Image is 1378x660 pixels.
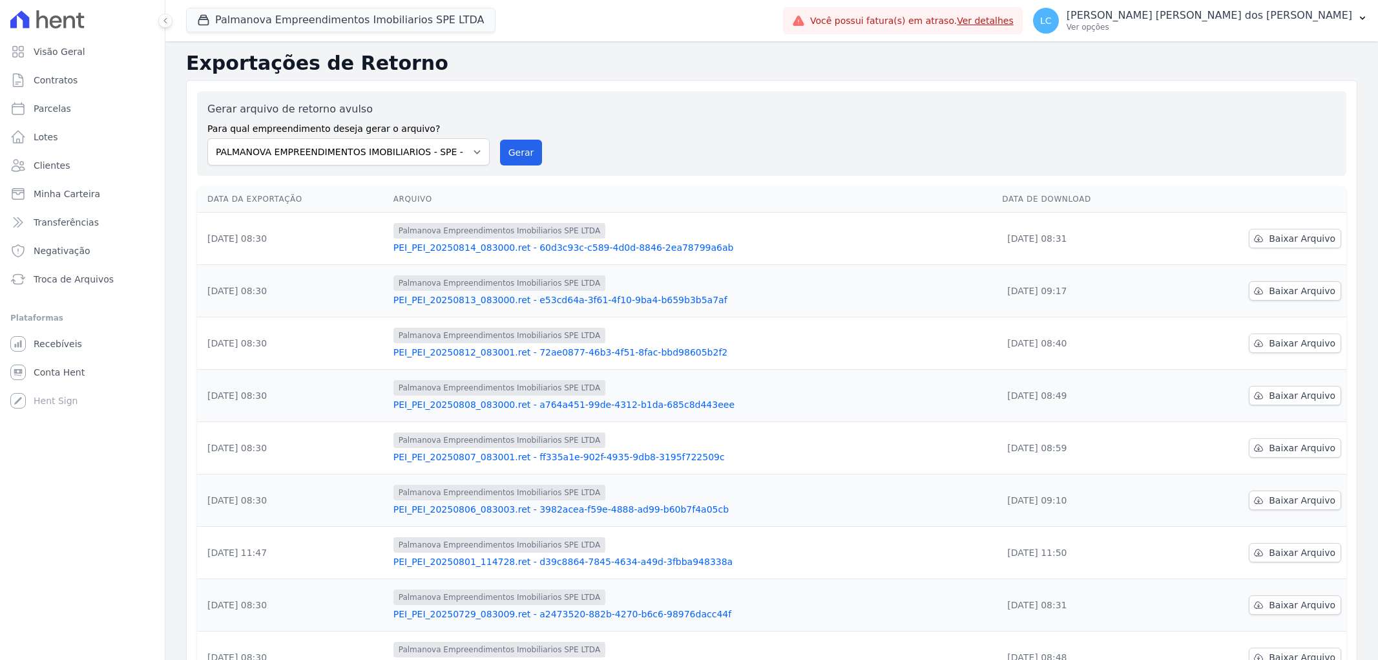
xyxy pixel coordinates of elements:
td: [DATE] 08:30 [197,474,388,527]
th: Data da Exportação [197,186,388,213]
a: PEI_PEI_20250806_083003.ret - 3982acea-f59e-4888-ad99-b60b7f4a05cb [393,503,992,516]
label: Gerar arquivo de retorno avulso [207,101,490,117]
p: Ver opções [1067,22,1352,32]
span: Baixar Arquivo [1269,232,1335,245]
a: Baixar Arquivo [1249,543,1341,562]
a: Baixar Arquivo [1249,438,1341,458]
td: [DATE] 08:30 [197,317,388,370]
button: Palmanova Empreendimentos Imobiliarios SPE LTDA [186,8,496,32]
span: Troca de Arquivos [34,273,114,286]
td: [DATE] 08:30 [197,370,388,422]
a: Baixar Arquivo [1249,334,1341,353]
td: [DATE] 08:49 [997,370,1169,422]
td: [DATE] 09:17 [997,265,1169,317]
span: Recebíveis [34,337,82,350]
span: Palmanova Empreendimentos Imobiliarios SPE LTDA [393,642,605,657]
span: Transferências [34,216,99,229]
a: PEI_PEI_20250729_083009.ret - a2473520-882b-4270-b6c6-98976dacc44f [393,608,992,621]
td: [DATE] 08:40 [997,317,1169,370]
td: [DATE] 11:47 [197,527,388,579]
span: Palmanova Empreendimentos Imobiliarios SPE LTDA [393,485,605,500]
a: PEI_PEI_20250812_083001.ret - 72ae0877-46b3-4f51-8fac-bbd98605b2f2 [393,346,992,359]
td: [DATE] 08:30 [197,422,388,474]
span: Baixar Arquivo [1269,284,1335,297]
a: Lotes [5,124,160,150]
a: Baixar Arquivo [1249,281,1341,301]
th: Data de Download [997,186,1169,213]
span: Visão Geral [34,45,85,58]
span: Palmanova Empreendimentos Imobiliarios SPE LTDA [393,590,605,605]
button: Gerar [500,140,543,165]
h2: Exportações de Retorno [186,52,1357,75]
span: Parcelas [34,102,71,115]
span: Baixar Arquivo [1269,442,1335,454]
div: Plataformas [10,310,154,326]
td: [DATE] 08:30 [197,213,388,265]
a: Minha Carteira [5,181,160,207]
span: Baixar Arquivo [1269,494,1335,507]
a: Contratos [5,67,160,93]
span: Conta Hent [34,366,85,379]
span: Clientes [34,159,70,172]
label: Para qual empreendimento deseja gerar o arquivo? [207,117,490,136]
td: [DATE] 08:31 [997,579,1169,632]
p: [PERSON_NAME] [PERSON_NAME] dos [PERSON_NAME] [1067,9,1352,22]
td: [DATE] 08:30 [197,579,388,632]
a: PEI_PEI_20250814_083000.ret - 60d3c93c-c589-4d0d-8846-2ea78799a6ab [393,241,992,254]
a: Baixar Arquivo [1249,491,1341,510]
span: LC [1040,16,1052,25]
td: [DATE] 08:30 [197,265,388,317]
a: Recebíveis [5,331,160,357]
th: Arquivo [388,186,997,213]
a: Baixar Arquivo [1249,386,1341,405]
span: Lotes [34,131,58,144]
a: Visão Geral [5,39,160,65]
a: PEI_PEI_20250801_114728.ret - d39c8864-7845-4634-a49d-3fbba948338a [393,555,992,568]
span: Baixar Arquivo [1269,389,1335,402]
span: Baixar Arquivo [1269,337,1335,350]
span: Baixar Arquivo [1269,546,1335,559]
a: Baixar Arquivo [1249,229,1341,248]
span: Palmanova Empreendimentos Imobiliarios SPE LTDA [393,380,605,396]
span: Negativação [34,244,90,257]
a: Negativação [5,238,160,264]
td: [DATE] 08:31 [997,213,1169,265]
td: [DATE] 08:59 [997,422,1169,474]
a: PEI_PEI_20250808_083000.ret - a764a451-99de-4312-b1da-685c8d443eee [393,398,992,411]
a: PEI_PEI_20250813_083000.ret - e53cd64a-3f61-4f10-9ba4-b659b3b5a7af [393,293,992,306]
a: Conta Hent [5,359,160,385]
a: PEI_PEI_20250807_083001.ret - ff335a1e-902f-4935-9db8-3195f722509c [393,451,992,463]
a: Ver detalhes [957,16,1014,26]
span: Baixar Arquivo [1269,599,1335,612]
a: Transferências [5,209,160,235]
span: Você possui fatura(s) em atraso. [810,14,1014,28]
span: Contratos [34,74,78,87]
td: [DATE] 11:50 [997,527,1169,579]
td: [DATE] 09:10 [997,474,1169,527]
span: Palmanova Empreendimentos Imobiliarios SPE LTDA [393,432,605,448]
span: Palmanova Empreendimentos Imobiliarios SPE LTDA [393,537,605,553]
a: Parcelas [5,96,160,122]
span: Palmanova Empreendimentos Imobiliarios SPE LTDA [393,223,605,239]
a: Clientes [5,153,160,178]
a: Troca de Arquivos [5,266,160,292]
span: Palmanova Empreendimentos Imobiliarios SPE LTDA [393,275,605,291]
span: Minha Carteira [34,187,100,200]
a: Baixar Arquivo [1249,595,1341,615]
span: Palmanova Empreendimentos Imobiliarios SPE LTDA [393,328,605,343]
button: LC [PERSON_NAME] [PERSON_NAME] dos [PERSON_NAME] Ver opções [1023,3,1378,39]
